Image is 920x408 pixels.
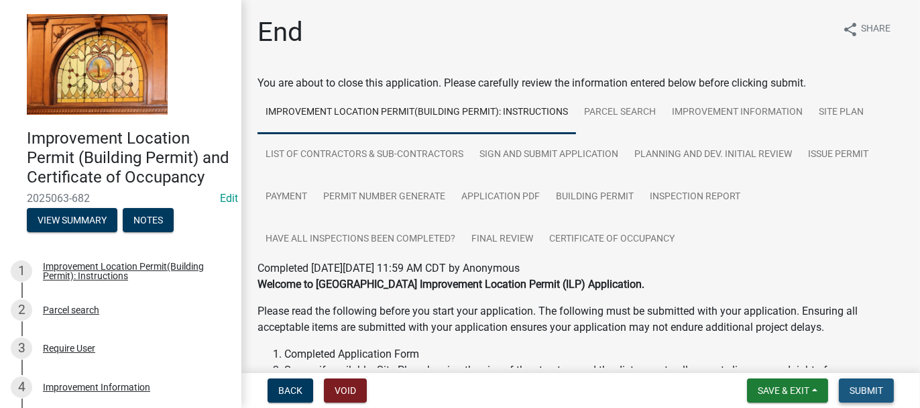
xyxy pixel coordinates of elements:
button: Notes [123,208,174,232]
div: 3 [11,338,32,359]
li: Completed Application Form [284,346,904,362]
button: shareShare [831,16,901,42]
wm-modal-confirm: Edit Application Number [220,192,238,205]
button: Back [268,378,313,403]
a: Sign and Submit Application [471,134,626,176]
p: Please read the following before you start your application. The following must be submitted with... [257,303,904,336]
a: Application PDF [453,176,548,219]
span: Back [278,385,302,396]
span: Share [861,21,890,38]
div: 1 [11,260,32,282]
a: Improvement Location Permit(Building Permit): Instructions [257,91,576,134]
div: Improvement Location Permit(Building Permit): Instructions [43,262,220,280]
strong: Welcome to [GEOGRAPHIC_DATA] Improvement Location Permit (ILP) Application. [257,278,644,291]
h4: Improvement Location Permit (Building Permit) and Certificate of Occupancy [27,129,231,187]
div: 4 [11,376,32,398]
span: Submit [850,385,883,396]
div: Require User [43,344,95,353]
a: Issue Permit [800,134,876,176]
a: Permit Number Generate [315,176,453,219]
a: Improvement Information [664,91,811,134]
a: Parcel search [576,91,664,134]
button: Save & Exit [747,378,828,403]
a: Payment [257,176,315,219]
wm-modal-confirm: Summary [27,216,117,227]
div: 2 [11,299,32,321]
button: Void [324,378,367,403]
span: Completed [DATE][DATE] 11:59 AM CDT by Anonymous [257,262,520,274]
span: Save & Exit [758,385,809,396]
a: Building Permit [548,176,642,219]
a: Certificate of Occupancy [541,218,683,261]
h1: End [257,16,303,48]
div: Parcel search [43,305,99,315]
a: Inspection Report [642,176,748,219]
button: View Summary [27,208,117,232]
wm-modal-confirm: Notes [123,216,174,227]
button: Submit [839,378,894,403]
a: Final Review [463,218,541,261]
span: 2025063-682 [27,192,215,205]
div: Improvement Information [43,382,150,392]
a: Edit [220,192,238,205]
a: Site Plan [811,91,872,134]
a: List of Contractors & Sub-Contractors [257,134,471,176]
img: Jasper County, Indiana [27,14,168,115]
a: Have all inspections been completed? [257,218,463,261]
a: Planning and Dev. Initial Review [626,134,800,176]
i: share [842,21,858,38]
